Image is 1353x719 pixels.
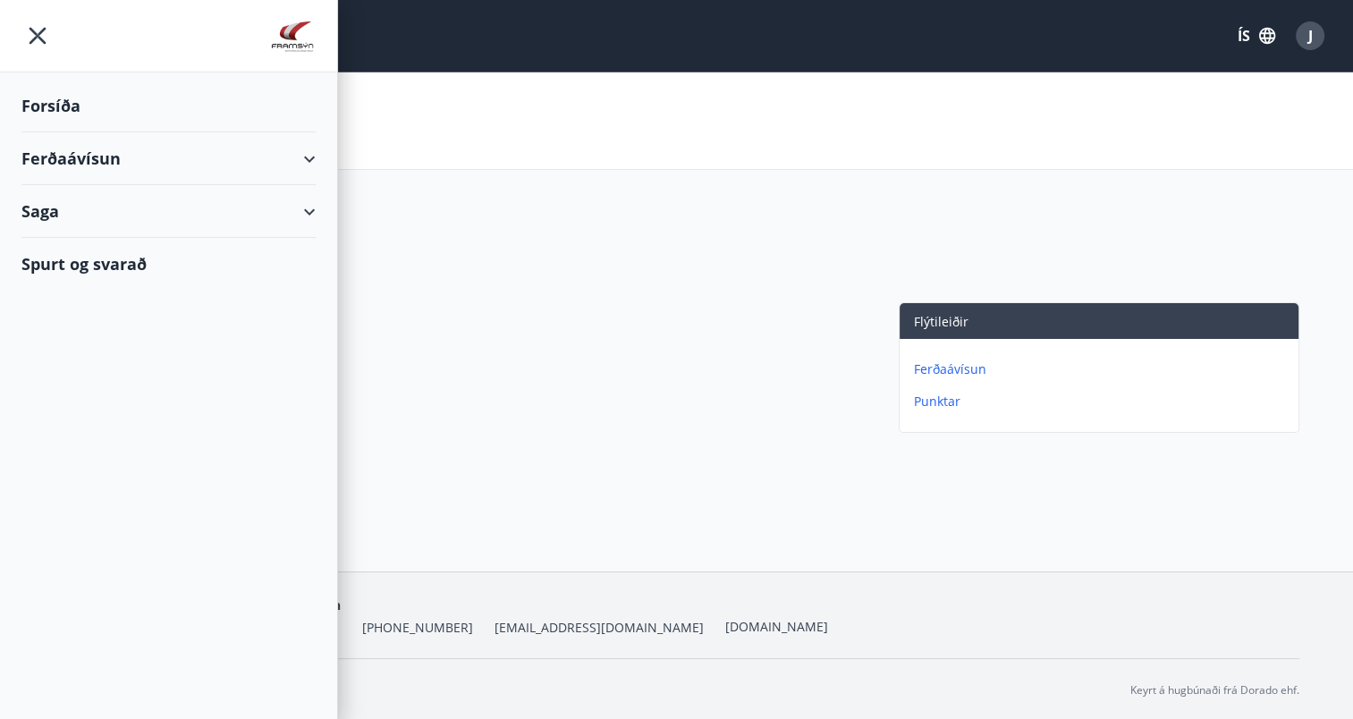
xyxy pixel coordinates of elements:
[1308,26,1313,46] span: J
[21,20,54,52] button: menu
[21,132,316,185] div: Ferðaávísun
[725,618,828,635] a: [DOMAIN_NAME]
[1228,20,1285,52] button: ÍS
[270,20,316,55] img: union_logo
[1130,682,1299,698] p: Keyrt á hugbúnaði frá Dorado ehf.
[21,238,316,290] div: Spurt og svarað
[495,619,704,637] span: [EMAIL_ADDRESS][DOMAIN_NAME]
[1289,14,1332,57] button: J
[914,393,1291,410] p: Punktar
[362,619,473,637] span: [PHONE_NUMBER]
[21,80,316,132] div: Forsíða
[914,360,1291,378] p: Ferðaávísun
[914,313,968,330] span: Flýtileiðir
[21,185,316,238] div: Saga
